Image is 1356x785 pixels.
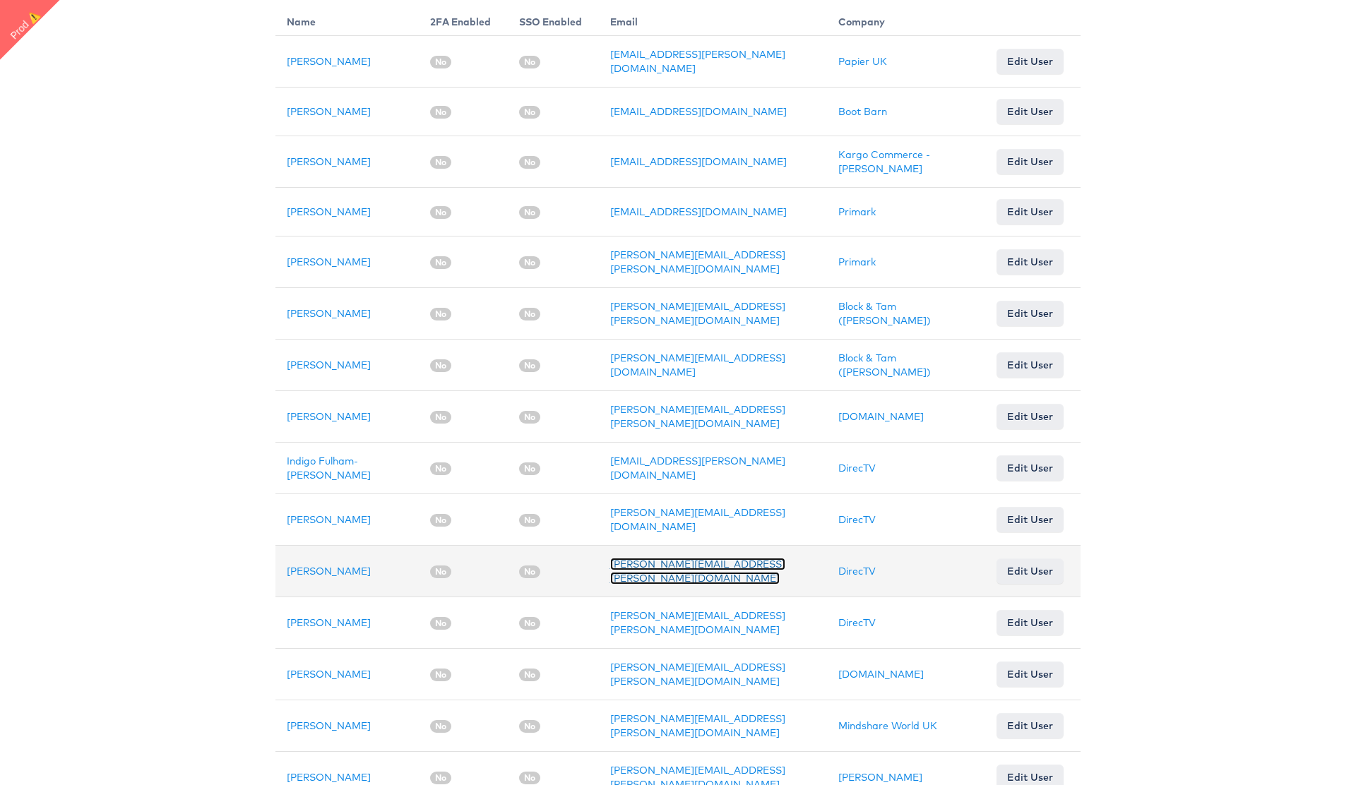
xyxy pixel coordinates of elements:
[430,256,451,269] span: No
[287,256,371,268] a: [PERSON_NAME]
[997,455,1064,481] a: Edit User
[430,359,451,372] span: No
[287,455,371,481] a: Indigo Fulham-[PERSON_NAME]
[997,661,1064,687] a: Edit User
[997,99,1064,124] a: Edit User
[838,616,876,629] a: DirecTV
[287,771,371,784] a: [PERSON_NAME]
[610,455,785,481] a: [EMAIL_ADDRESS][PERSON_NAME][DOMAIN_NAME]
[519,462,540,475] span: No
[519,514,540,527] span: No
[519,565,540,578] span: No
[838,300,931,327] a: Block & Tam ([PERSON_NAME])
[610,205,787,218] a: [EMAIL_ADDRESS][DOMAIN_NAME]
[519,669,540,681] span: No
[430,56,451,68] span: No
[430,462,451,475] span: No
[997,199,1064,224] a: Edit User
[997,301,1064,326] a: Edit User
[287,565,371,577] a: [PERSON_NAME]
[838,668,924,681] a: [DOMAIN_NAME]
[287,719,371,732] a: [PERSON_NAME]
[997,149,1064,174] a: Edit User
[287,105,371,118] a: [PERSON_NAME]
[610,403,785,430] a: [PERSON_NAME][EMAIL_ADDRESS][PERSON_NAME][DOMAIN_NAME]
[610,248,785,275] a: [PERSON_NAME][EMAIL_ADDRESS][PERSON_NAME][DOMAIN_NAME]
[287,410,371,423] a: [PERSON_NAME]
[997,507,1064,532] a: Edit User
[430,720,451,733] span: No
[519,772,540,784] span: No
[519,156,540,169] span: No
[430,106,451,119] span: No
[838,410,924,423] a: [DOMAIN_NAME]
[430,156,451,169] span: No
[610,105,787,118] a: [EMAIL_ADDRESS][DOMAIN_NAME]
[838,148,930,175] a: Kargo Commerce - [PERSON_NAME]
[838,513,876,526] a: DirecTV
[610,506,785,533] a: [PERSON_NAME][EMAIL_ADDRESS][DOMAIN_NAME]
[519,411,540,424] span: No
[827,4,985,36] th: Company
[519,56,540,68] span: No
[519,720,540,733] span: No
[430,669,451,681] span: No
[838,105,887,118] a: Boot Barn
[430,772,451,784] span: No
[430,617,451,630] span: No
[430,206,451,219] span: No
[599,4,828,36] th: Email
[430,565,451,578] span: No
[838,352,931,378] a: Block & Tam ([PERSON_NAME])
[610,712,785,739] a: [PERSON_NAME][EMAIL_ADDRESS][PERSON_NAME][DOMAIN_NAME]
[838,55,887,68] a: Papier UK
[287,668,371,681] a: [PERSON_NAME]
[838,256,876,268] a: Primark
[997,352,1064,378] a: Edit User
[610,300,785,327] a: [PERSON_NAME][EMAIL_ADDRESS][PERSON_NAME][DOMAIN_NAME]
[287,205,371,218] a: [PERSON_NAME]
[519,106,540,119] span: No
[610,352,785,378] a: [PERSON_NAME][EMAIL_ADDRESS][DOMAIN_NAME]
[287,359,371,371] a: [PERSON_NAME]
[610,48,785,75] a: [EMAIL_ADDRESS][PERSON_NAME][DOMAIN_NAME]
[997,404,1064,429] a: Edit User
[610,609,785,636] a: [PERSON_NAME][EMAIL_ADDRESS][PERSON_NAME][DOMAIN_NAME]
[519,617,540,630] span: No
[838,771,922,784] a: [PERSON_NAME]
[997,558,1064,584] a: Edit User
[430,308,451,320] span: No
[508,4,599,36] th: SSO Enabled
[610,558,785,585] a: [PERSON_NAME][EMAIL_ADDRESS][PERSON_NAME][DOMAIN_NAME]
[519,359,540,372] span: No
[997,713,1064,738] a: Edit User
[997,610,1064,635] a: Edit User
[430,514,451,527] span: No
[287,155,371,168] a: [PERSON_NAME]
[997,49,1064,74] a: Edit User
[519,206,540,219] span: No
[997,249,1064,275] a: Edit User
[287,307,371,320] a: [PERSON_NAME]
[430,411,451,424] span: No
[610,155,787,168] a: [EMAIL_ADDRESS][DOMAIN_NAME]
[287,616,371,629] a: [PERSON_NAME]
[519,308,540,320] span: No
[419,4,508,36] th: 2FA Enabled
[287,55,371,68] a: [PERSON_NAME]
[838,205,876,218] a: Primark
[838,565,876,577] a: DirecTV
[287,513,371,526] a: [PERSON_NAME]
[519,256,540,269] span: No
[838,462,876,474] a: DirecTV
[838,719,937,732] a: Mindshare World UK
[275,4,419,36] th: Name
[610,661,785,688] a: [PERSON_NAME][EMAIL_ADDRESS][PERSON_NAME][DOMAIN_NAME]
